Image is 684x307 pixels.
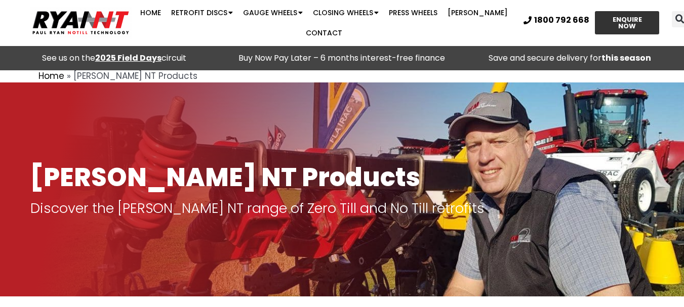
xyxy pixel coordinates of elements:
[301,23,347,43] a: Contact
[133,3,516,43] nav: Menu
[38,70,646,82] nav: Breadcrumbs
[95,52,162,64] a: 2025 Field Days
[524,16,589,24] a: 1800 792 668
[601,52,651,64] strong: this season
[5,51,223,65] div: See us on the circuit
[461,51,679,65] p: Save and secure delivery for
[595,11,660,34] a: ENQUIRE NOW
[308,3,384,23] a: Closing Wheels
[135,3,166,23] a: Home
[384,3,442,23] a: Press Wheels
[30,201,654,215] p: Discover the [PERSON_NAME] NT range of Zero Till and No Till retrofits
[73,70,197,82] span: [PERSON_NAME] NT Products
[30,163,654,191] h1: [PERSON_NAME] NT Products
[166,3,238,23] a: Retrofit Discs
[534,16,589,24] span: 1800 792 668
[233,51,451,65] p: Buy Now Pay Later – 6 months interest-free finance
[30,7,132,38] img: Ryan NT logo
[38,70,64,82] a: Home
[604,16,651,29] span: ENQUIRE NOW
[238,3,308,23] a: Gauge Wheels
[442,3,513,23] a: [PERSON_NAME]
